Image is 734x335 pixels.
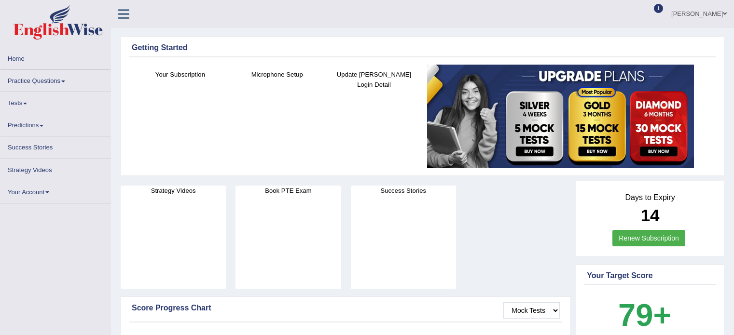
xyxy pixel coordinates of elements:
[0,181,111,200] a: Your Account
[427,65,694,168] img: small5.jpg
[587,270,713,281] div: Your Target Score
[351,186,456,196] h4: Success Stories
[654,4,664,13] span: 1
[137,69,224,80] h4: Your Subscription
[235,186,341,196] h4: Book PTE Exam
[0,159,111,178] a: Strategy Videos
[618,297,671,333] b: 79+
[0,48,111,67] a: Home
[0,70,111,89] a: Practice Questions
[0,114,111,133] a: Predictions
[641,206,660,225] b: 14
[121,186,226,196] h4: Strategy Videos
[132,302,560,314] div: Score Progress Chart
[331,69,418,90] h4: Update [PERSON_NAME] Login Detail
[0,92,111,111] a: Tests
[132,42,713,54] div: Getting Started
[587,193,713,202] h4: Days to Expiry
[0,136,111,155] a: Success Stories
[612,230,685,246] a: Renew Subscription
[234,69,321,80] h4: Microphone Setup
